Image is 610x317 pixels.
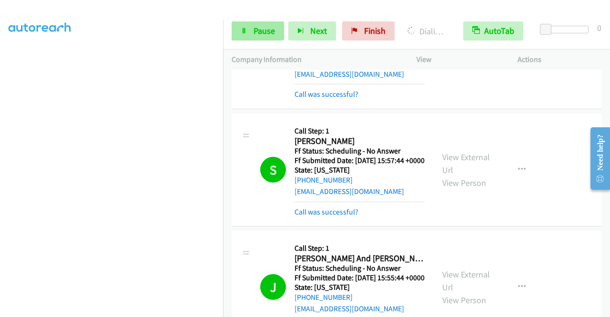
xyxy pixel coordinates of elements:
a: [PHONE_NUMBER] [295,293,353,302]
a: Call was successful? [295,207,358,216]
h2: [PERSON_NAME] [295,136,425,147]
a: Finish [342,21,395,41]
h5: State: [US_STATE] [295,283,425,292]
a: View External Url [442,152,490,175]
p: Dialing [PERSON_NAME] [407,25,446,38]
a: Call was successful? [295,90,358,99]
a: [EMAIL_ADDRESS][DOMAIN_NAME] [295,304,404,313]
iframe: Resource Center [583,121,610,196]
span: Next [310,25,327,36]
div: 0 [597,21,601,34]
h5: Ff Submitted Date: [DATE] 15:57:44 +0000 [295,156,425,165]
span: Finish [364,25,386,36]
a: View Person [442,177,486,188]
h1: S [260,157,286,183]
a: View External Url [442,269,490,293]
h2: [PERSON_NAME] And [PERSON_NAME] [295,253,425,264]
h5: Ff Status: Scheduling - No Answer [295,146,425,156]
h5: Ff Status: Scheduling - No Answer [295,264,425,273]
a: [PHONE_NUMBER] [295,175,353,184]
h5: Call Step: 1 [295,244,425,253]
h1: J [260,274,286,300]
a: Pause [232,21,284,41]
button: AutoTab [463,21,523,41]
h5: State: [US_STATE] [295,165,425,175]
span: Pause [254,25,275,36]
p: Actions [518,54,601,65]
p: View [417,54,500,65]
button: Next [288,21,336,41]
a: [EMAIL_ADDRESS][DOMAIN_NAME] [295,70,404,79]
h5: Call Step: 1 [295,126,425,136]
a: View Person [442,295,486,306]
a: [EMAIL_ADDRESS][DOMAIN_NAME] [295,187,404,196]
p: Company Information [232,54,399,65]
h5: Ff Submitted Date: [DATE] 15:55:44 +0000 [295,273,425,283]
